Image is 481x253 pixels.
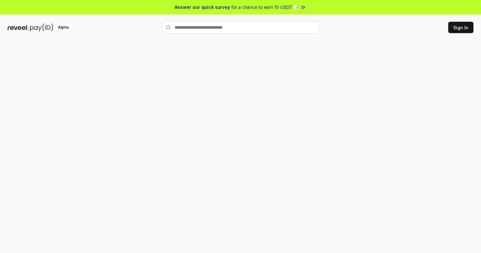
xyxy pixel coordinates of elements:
button: Sign In [448,22,473,33]
span: Answer our quick survey [175,4,230,10]
img: reveel_dark [8,24,29,32]
div: Alpha [55,24,72,32]
span: for a chance to earn 10 USDT 📝 [231,4,299,10]
img: pay_id [30,24,53,32]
